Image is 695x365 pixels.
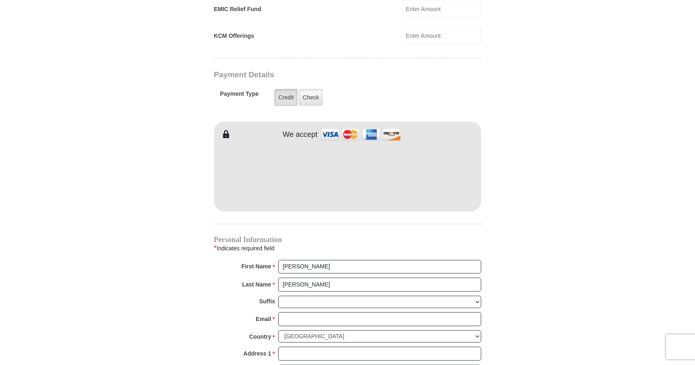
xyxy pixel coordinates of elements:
strong: Suffix [259,296,275,307]
img: credit cards accepted [320,126,402,143]
h3: Payment Details [214,70,424,80]
div: Indicates required field [214,243,481,254]
label: Check [299,89,323,106]
label: EMIC Relief Fund [214,5,261,14]
input: Enter Amount [403,27,481,45]
strong: Country [249,331,271,343]
h4: Personal Information [214,237,481,243]
strong: First Name [242,261,271,273]
label: KCM Offerings [214,32,254,40]
strong: Address 1 [243,348,271,360]
h4: We accept [283,130,318,139]
strong: Email [256,314,271,325]
label: Credit [275,89,297,106]
strong: Last Name [242,279,271,291]
h5: Payment Type [220,90,259,102]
